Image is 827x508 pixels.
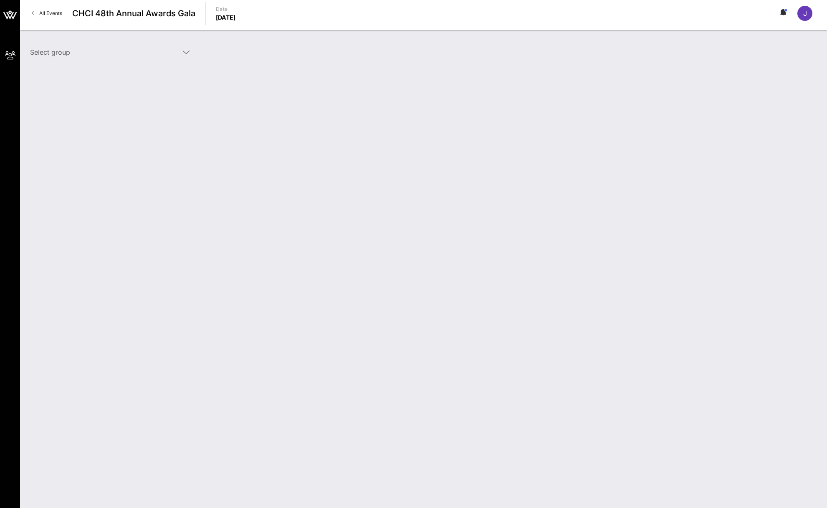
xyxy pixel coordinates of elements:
span: All Events [39,10,62,16]
p: Date [216,5,236,13]
div: J [797,6,812,21]
a: All Events [27,7,67,20]
p: [DATE] [216,13,236,22]
span: J [803,9,807,18]
span: CHCI 48th Annual Awards Gala [72,7,195,20]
